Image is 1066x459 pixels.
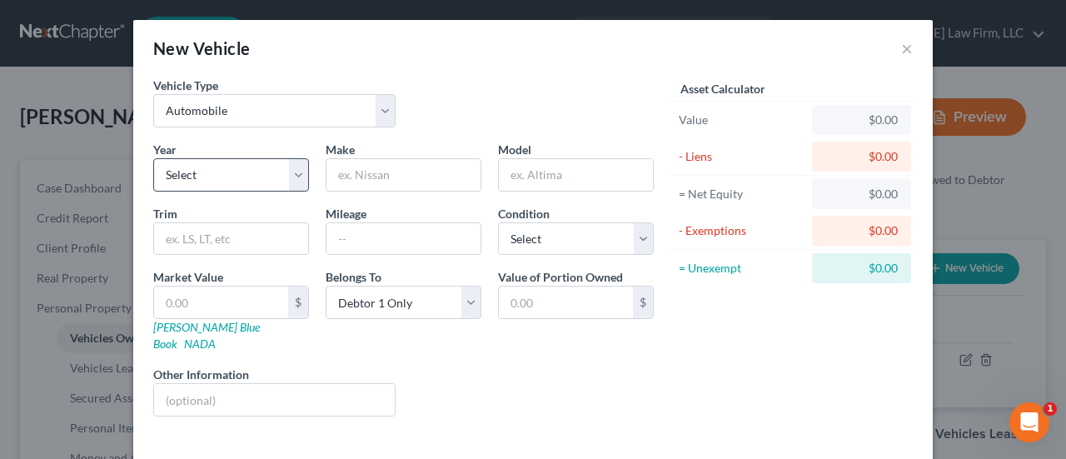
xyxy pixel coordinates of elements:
[498,205,550,222] label: Condition
[288,287,308,318] div: $
[825,148,898,165] div: $0.00
[499,159,653,191] input: ex. Altima
[679,260,804,277] div: = Unexempt
[153,37,250,60] div: New Vehicle
[679,112,804,128] div: Value
[1044,402,1057,416] span: 1
[498,268,623,286] label: Value of Portion Owned
[680,80,765,97] label: Asset Calculator
[153,366,249,383] label: Other Information
[153,141,177,158] label: Year
[633,287,653,318] div: $
[499,287,633,318] input: 0.00
[154,384,395,416] input: (optional)
[1009,402,1049,442] iframe: Intercom live chat
[153,320,260,351] a: [PERSON_NAME] Blue Book
[825,186,898,202] div: $0.00
[153,77,218,94] label: Vehicle Type
[825,260,898,277] div: $0.00
[326,142,355,157] span: Make
[184,337,216,351] a: NADA
[498,141,531,158] label: Model
[825,112,898,128] div: $0.00
[153,205,177,222] label: Trim
[154,287,288,318] input: 0.00
[326,270,381,284] span: Belongs To
[679,148,804,165] div: - Liens
[153,268,223,286] label: Market Value
[825,222,898,239] div: $0.00
[901,38,913,58] button: ×
[154,223,308,255] input: ex. LS, LT, etc
[679,186,804,202] div: = Net Equity
[679,222,804,239] div: - Exemptions
[326,223,481,255] input: --
[326,205,366,222] label: Mileage
[326,159,481,191] input: ex. Nissan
